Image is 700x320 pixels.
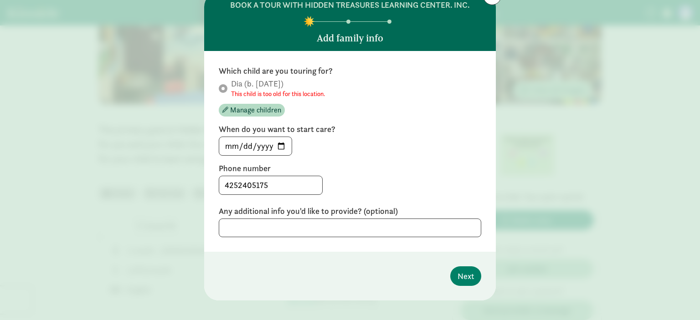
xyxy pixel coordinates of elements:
[458,270,474,282] span: Next
[219,124,481,135] label: When do you want to start care?
[230,105,281,116] span: Manage children
[231,78,325,98] span: Dia (b. [DATE])
[219,206,481,217] label: Any additional info you'd like to provide? (optional)
[219,163,481,174] label: Phone number
[219,104,285,117] button: Manage children
[219,176,322,194] input: 5555555555
[317,33,383,44] h5: Add family info
[450,266,481,286] button: Next
[219,66,481,76] label: Which child are you touring for?
[231,89,325,98] small: This child is too old for this location.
